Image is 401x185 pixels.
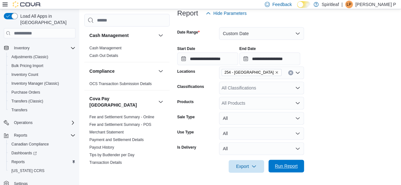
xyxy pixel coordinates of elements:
[14,120,33,125] span: Operations
[14,46,29,51] span: Inventory
[6,140,78,149] button: Canadian Compliance
[11,44,75,52] span: Inventory
[272,1,292,8] span: Feedback
[177,69,195,74] label: Locations
[9,80,75,87] span: Inventory Manager (Classic)
[11,132,75,139] span: Reports
[9,158,27,166] a: Reports
[18,13,75,26] span: Load All Apps in [GEOGRAPHIC_DATA]
[11,72,38,77] span: Inventory Count
[11,90,40,95] span: Purchase Orders
[11,99,43,104] span: Transfers (Classic)
[295,101,300,106] button: Open list of options
[6,157,78,166] button: Reports
[224,69,274,76] span: 254 - [GEOGRAPHIC_DATA]
[89,130,124,135] span: Merchant Statement
[6,166,78,175] button: [US_STATE] CCRS
[89,122,151,127] span: Fee and Settlement Summary - POS
[89,46,121,51] span: Cash Management
[1,118,78,127] button: Operations
[89,138,144,142] a: Payment and Settlement Details
[6,52,78,61] button: Adjustments (Classic)
[275,163,298,169] span: Run Report
[11,151,37,156] span: Dashboards
[9,140,51,148] a: Canadian Compliance
[177,30,200,35] label: Date Range
[9,106,30,114] a: Transfers
[11,63,43,68] span: Bulk Pricing Import
[219,142,304,155] button: All
[89,68,114,74] h3: Compliance
[6,149,78,157] a: Dashboards
[157,98,165,106] button: Cova Pay [GEOGRAPHIC_DATA]
[219,127,304,140] button: All
[13,1,41,8] img: Cova
[9,140,75,148] span: Canadian Compliance
[89,53,118,58] a: Cash Out Details
[268,160,304,172] button: Run Report
[9,97,46,105] a: Transfers (Classic)
[157,67,165,75] button: Compliance
[9,71,41,78] a: Inventory Count
[177,145,196,150] label: Is Delivery
[89,137,144,142] span: Payment and Settlement Details
[219,27,304,40] button: Custom Date
[177,114,195,120] label: Sale Type
[345,1,353,8] div: Levon P
[1,44,78,52] button: Inventory
[89,81,152,86] span: OCS Transaction Submission Details
[6,70,78,79] button: Inventory Count
[6,61,78,70] button: Bulk Pricing Import
[89,115,154,119] a: Fee and Settlement Summary - Online
[6,88,78,97] button: Purchase Orders
[9,158,75,166] span: Reports
[219,112,304,125] button: All
[355,1,396,8] p: [PERSON_NAME] P
[89,32,156,39] button: Cash Management
[11,132,30,139] button: Reports
[322,1,339,8] p: Spiritleaf
[11,54,48,59] span: Adjustments (Classic)
[89,53,118,58] span: Cash Out Details
[6,79,78,88] button: Inventory Manager (Classic)
[9,62,75,70] span: Bulk Pricing Import
[84,80,170,90] div: Compliance
[295,70,300,75] button: Open list of options
[14,133,27,138] span: Reports
[232,160,260,173] span: Export
[89,96,156,108] button: Cova Pay [GEOGRAPHIC_DATA]
[6,97,78,106] button: Transfers (Classic)
[11,81,59,86] span: Inventory Manager (Classic)
[89,153,134,157] a: Tips by Budtender per Day
[9,89,75,96] span: Purchase Orders
[9,167,47,175] a: [US_STATE] CCRS
[9,71,75,78] span: Inventory Count
[288,70,293,75] button: Clear input
[9,97,75,105] span: Transfers (Classic)
[177,130,194,135] label: Use Type
[203,7,249,20] button: Hide Parameters
[275,71,279,74] button: Remove 254 - Grande Prairie from selection in this group
[89,160,122,165] span: Transaction Details
[11,168,44,173] span: [US_STATE] CCRS
[9,53,51,61] a: Adjustments (Classic)
[177,99,194,104] label: Products
[1,131,78,140] button: Reports
[11,142,49,147] span: Canadian Compliance
[89,46,121,50] a: Cash Management
[89,82,152,86] a: OCS Transaction Submission Details
[11,108,27,113] span: Transfers
[341,1,343,8] p: |
[9,149,75,157] span: Dashboards
[222,69,281,76] span: 254 - Grande Prairie
[6,106,78,114] button: Transfers
[11,119,75,126] span: Operations
[89,68,156,74] button: Compliance
[177,9,198,17] h3: Report
[229,160,264,173] button: Export
[297,1,310,8] input: Dark Mode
